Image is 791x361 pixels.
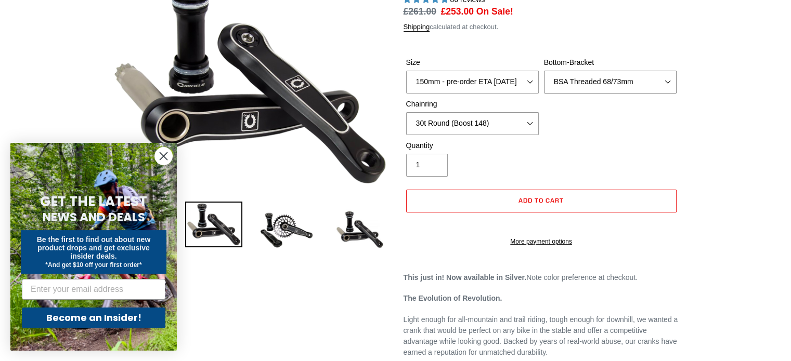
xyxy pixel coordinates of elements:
[544,57,677,68] label: Bottom-Bracket
[404,6,436,17] s: £261.00
[406,237,677,246] a: More payment options
[45,261,141,269] span: *And get $10 off your first order*
[476,5,513,18] span: On Sale!
[404,22,679,32] div: calculated at checkout.
[404,294,502,302] strong: The Evolution of Revolution.
[404,273,527,282] strong: This just in! Now available in Silver.
[22,307,165,328] button: Become an Insider!
[406,140,539,151] label: Quantity
[40,192,147,211] span: GET THE LATEST
[406,57,539,68] label: Size
[331,202,388,259] img: Load image into Gallery viewer, CANFIELD-AM_DH-CRANKS
[406,99,539,110] label: Chainring
[518,196,564,204] span: Add to cart
[185,202,242,247] img: Load image into Gallery viewer, Canfield Cranks
[258,202,315,259] img: Load image into Gallery viewer, Canfield Bikes AM Cranks
[37,235,151,260] span: Be the first to find out about new product drops and get exclusive insider deals.
[404,314,679,358] p: Light enough for all-mountain and trail riding, tough enough for downhill, we wanted a crank that...
[154,147,173,165] button: Close dialog
[404,23,430,32] a: Shipping
[22,279,165,300] input: Enter your email address
[441,6,474,17] span: £253.00
[43,209,145,225] span: NEWS AND DEALS
[404,272,679,283] p: Note color preference at checkout.
[406,190,677,212] button: Add to cart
